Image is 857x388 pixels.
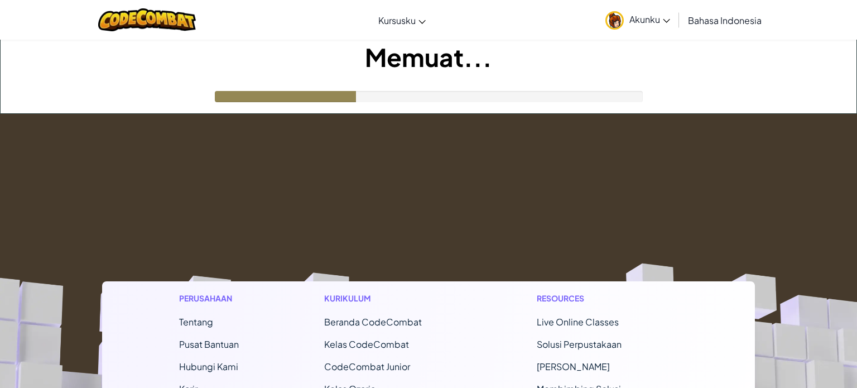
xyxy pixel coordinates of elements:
[324,316,422,328] span: Beranda CodeCombat
[179,293,239,304] h1: Perusahaan
[324,361,410,372] a: CodeCombat Junior
[324,338,409,350] a: Kelas CodeCombat
[179,361,238,372] span: Hubungi Kami
[179,338,239,350] a: Pusat Bantuan
[629,13,670,25] span: Akunku
[373,5,431,35] a: Kursusku
[1,40,856,74] h1: Memuat...
[688,15,762,26] span: Bahasa Indonesia
[537,338,622,350] a: Solusi Perpustakaan
[600,2,676,37] a: Akunku
[324,293,451,304] h1: Kurikulum
[537,316,619,328] a: Live Online Classes
[682,5,767,35] a: Bahasa Indonesia
[378,15,416,26] span: Kursusku
[179,316,213,328] a: Tentang
[537,293,678,304] h1: Resources
[537,361,610,372] a: [PERSON_NAME]
[605,11,624,30] img: avatar
[98,8,196,31] img: CodeCombat logo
